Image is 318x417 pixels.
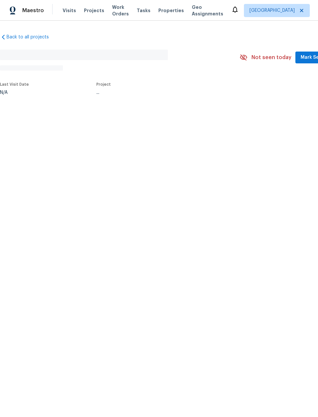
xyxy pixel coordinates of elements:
[192,4,223,17] span: Geo Assignments
[96,82,111,86] span: Project
[63,7,76,14] span: Visits
[158,7,184,14] span: Properties
[251,54,291,61] span: Not seen today
[22,7,44,14] span: Maestro
[84,7,104,14] span: Projects
[112,4,129,17] span: Work Orders
[96,90,222,95] div: ...
[137,8,150,13] span: Tasks
[249,7,295,14] span: [GEOGRAPHIC_DATA]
